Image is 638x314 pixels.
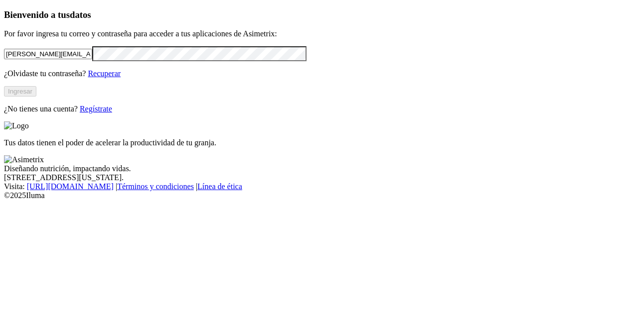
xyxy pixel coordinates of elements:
button: Ingresar [4,86,36,97]
div: Visita : | | [4,182,634,191]
span: datos [70,9,91,20]
img: Asimetrix [4,155,44,164]
p: ¿No tienes una cuenta? [4,105,634,113]
a: Recuperar [88,69,121,78]
div: [STREET_ADDRESS][US_STATE]. [4,173,634,182]
h3: Bienvenido a tus [4,9,634,20]
p: Por favor ingresa tu correo y contraseña para acceder a tus aplicaciones de Asimetrix: [4,29,634,38]
a: Línea de ética [197,182,242,191]
p: Tus datos tienen el poder de acelerar la productividad de tu granja. [4,138,634,147]
div: © 2025 Iluma [4,191,634,200]
a: Regístrate [80,105,112,113]
a: Términos y condiciones [117,182,194,191]
input: Tu correo [4,49,92,59]
div: Diseñando nutrición, impactando vidas. [4,164,634,173]
img: Logo [4,121,29,130]
p: ¿Olvidaste tu contraseña? [4,69,634,78]
a: [URL][DOMAIN_NAME] [27,182,114,191]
